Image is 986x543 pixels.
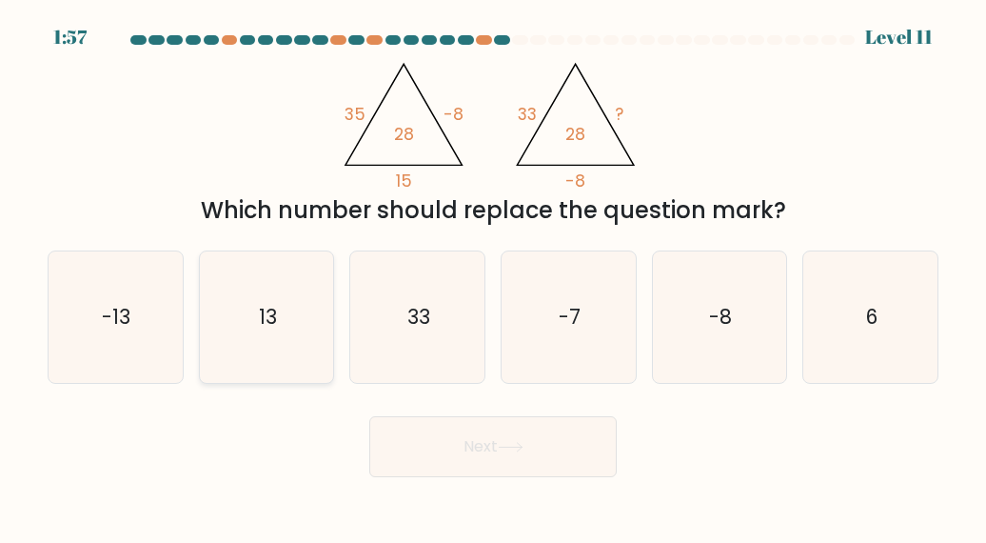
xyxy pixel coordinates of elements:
div: Level 11 [865,23,933,51]
text: -7 [559,303,581,331]
div: Which number should replace the question mark? [59,193,927,228]
text: 33 [407,303,430,331]
tspan: 35 [344,103,365,126]
div: 1:57 [53,23,87,51]
tspan: 28 [393,123,413,146]
button: Next [369,416,617,477]
tspan: 15 [395,170,411,192]
text: 13 [259,303,277,331]
tspan: 28 [565,123,585,146]
tspan: 33 [518,103,537,126]
tspan: ? [616,103,624,126]
tspan: -8 [565,170,585,192]
text: 6 [866,303,878,331]
text: -13 [103,303,131,331]
tspan: -8 [444,103,463,126]
text: -8 [709,303,732,331]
